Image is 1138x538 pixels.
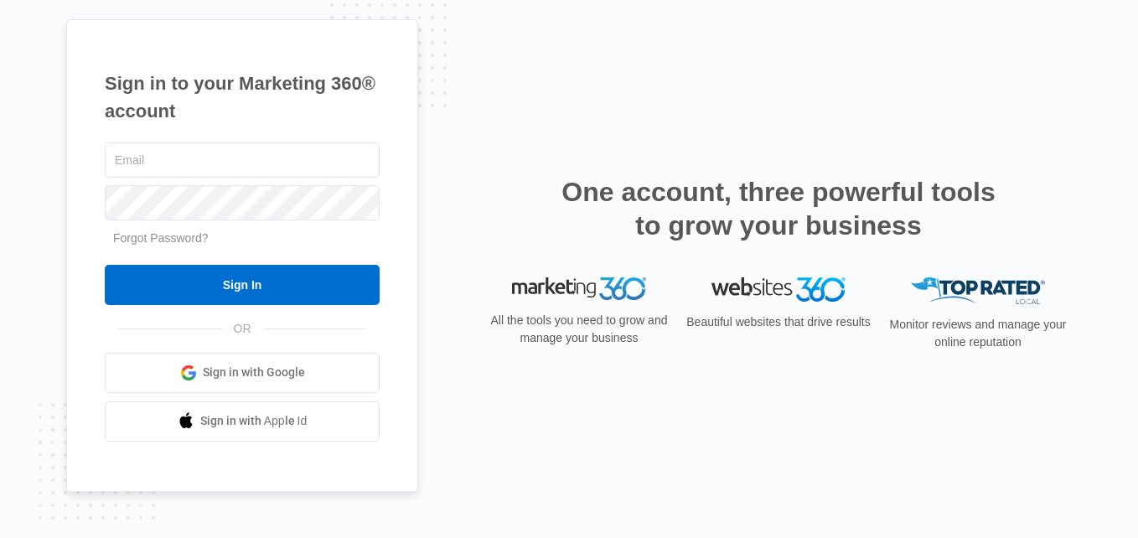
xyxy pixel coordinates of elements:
[512,277,646,301] img: Marketing 360
[685,313,872,331] p: Beautiful websites that drive results
[911,277,1045,305] img: Top Rated Local
[113,231,209,245] a: Forgot Password?
[105,265,380,305] input: Sign In
[105,401,380,442] a: Sign in with Apple Id
[200,412,308,430] span: Sign in with Apple Id
[105,142,380,178] input: Email
[711,277,846,302] img: Websites 360
[884,316,1072,351] p: Monitor reviews and manage your online reputation
[556,175,1001,242] h2: One account, three powerful tools to grow your business
[485,312,673,347] p: All the tools you need to grow and manage your business
[105,70,380,125] h1: Sign in to your Marketing 360® account
[105,353,380,393] a: Sign in with Google
[222,320,263,338] span: OR
[203,364,305,381] span: Sign in with Google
